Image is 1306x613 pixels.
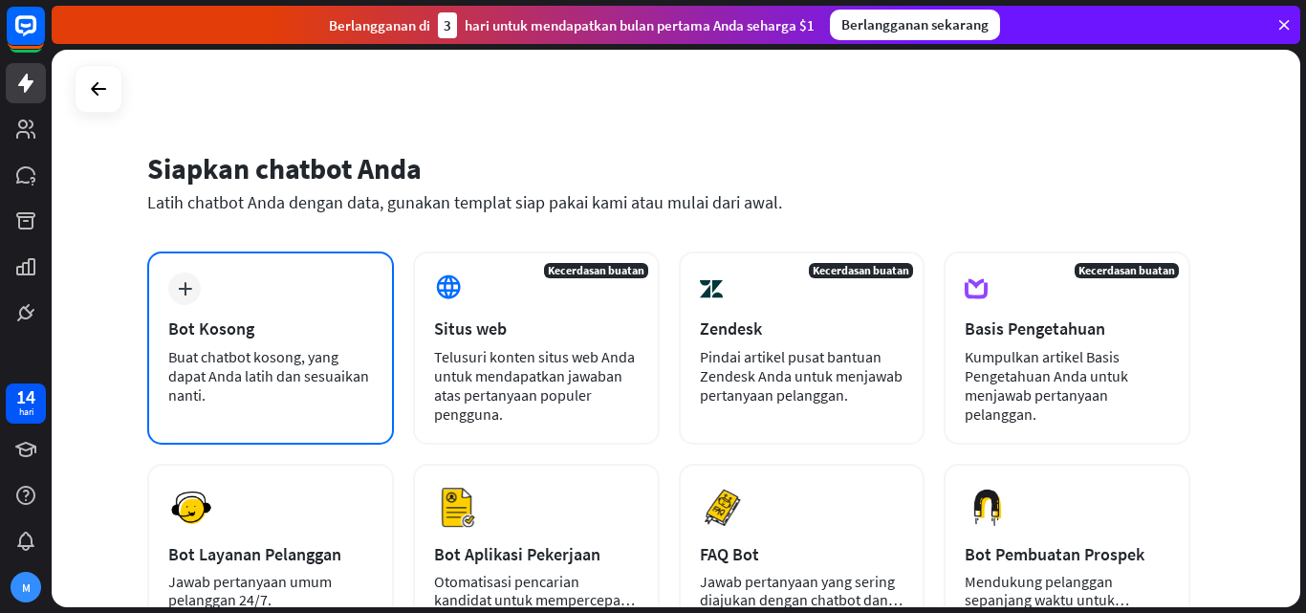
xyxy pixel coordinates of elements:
[700,317,762,339] font: Zendesk
[965,543,1144,565] font: Bot Pembuatan Prospek
[444,16,451,34] font: 3
[168,572,332,609] font: Jawab pertanyaan umum pelanggan 24/7.
[6,383,46,424] a: 14 hari
[700,543,759,565] font: FAQ Bot
[16,384,35,408] font: 14
[965,347,1128,424] font: Kumpulkan artikel Basis Pengetahuan Anda untuk menjawab pertanyaan pelanggan.
[434,317,507,339] font: Situs web
[1078,263,1175,277] font: Kecerdasan buatan
[168,317,254,339] font: Bot Kosong
[178,282,192,296] font: plus
[434,347,635,424] font: Telusuri konten situs web Anda untuk mendapatkan jawaban atas pertanyaan populer pengguna.
[147,150,422,186] font: Siapkan chatbot Anda
[168,347,369,405] font: Buat chatbot kosong, yang dapat Anda latih dan sesuaikan nanti.
[329,16,430,34] font: Berlangganan di
[465,16,815,34] font: hari untuk mendapatkan bulan pertama Anda seharga $1
[813,263,909,277] font: Kecerdasan buatan
[147,191,782,213] font: Latih chatbot Anda dengan data, gunakan templat siap pakai kami atau mulai dari awal.
[22,580,31,595] font: M
[700,347,903,405] font: Pindai artikel pusat bantuan Zendesk Anda untuk menjawab pertanyaan pelanggan.
[168,543,341,565] font: Bot Layanan Pelanggan
[965,317,1105,339] font: Basis Pengetahuan
[15,8,73,65] button: Open LiveChat chat widget
[548,263,644,277] font: Kecerdasan buatan
[19,405,33,418] font: hari
[434,543,600,565] font: Bot Aplikasi Pekerjaan
[841,15,989,33] font: Berlangganan sekarang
